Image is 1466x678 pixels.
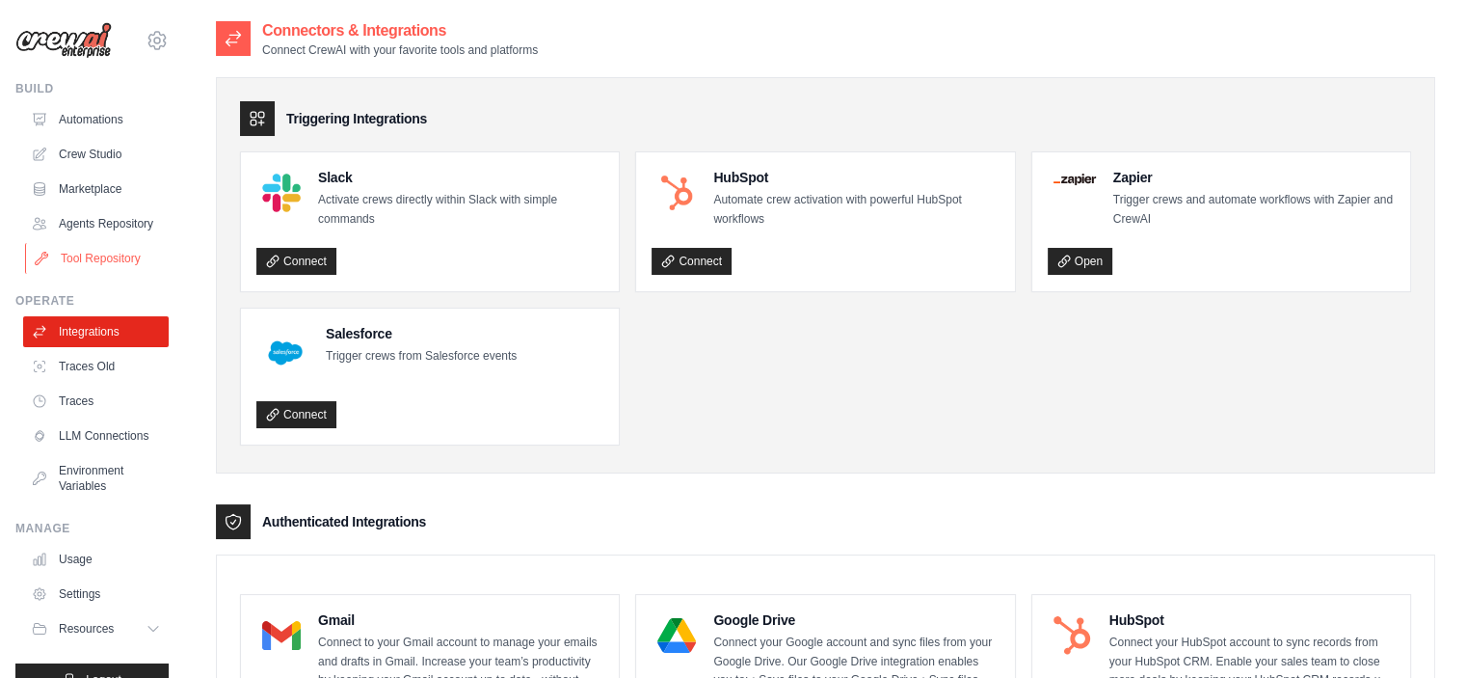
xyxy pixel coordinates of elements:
[1113,168,1395,187] h4: Zapier
[318,168,603,187] h4: Slack
[23,455,169,502] a: Environment Variables
[23,386,169,417] a: Traces
[1048,248,1112,275] a: Open
[15,22,112,59] img: Logo
[23,316,169,347] a: Integrations
[286,109,427,128] h3: Triggering Integrations
[23,613,169,644] button: Resources
[23,208,169,239] a: Agents Repository
[23,139,169,170] a: Crew Studio
[326,347,517,366] p: Trigger crews from Salesforce events
[318,191,603,229] p: Activate crews directly within Slack with simple commands
[59,621,114,637] span: Resources
[256,248,336,275] a: Connect
[15,81,169,96] div: Build
[1053,174,1096,185] img: Zapier Logo
[15,521,169,536] div: Manage
[262,512,426,531] h3: Authenticated Integrations
[15,293,169,309] div: Operate
[23,544,169,575] a: Usage
[1053,616,1092,655] img: HubSpot Logo
[657,174,696,212] img: HubSpot Logo
[25,243,171,274] a: Tool Repository
[262,174,301,212] img: Slack Logo
[713,168,999,187] h4: HubSpot
[262,330,308,376] img: Salesforce Logo
[713,610,999,630] h4: Google Drive
[326,324,517,343] h4: Salesforce
[256,401,336,428] a: Connect
[262,19,538,42] h2: Connectors & Integrations
[23,579,169,610] a: Settings
[657,616,696,655] img: Google Drive Logo
[23,420,169,451] a: LLM Connections
[1113,191,1395,229] p: Trigger crews and automate workflows with Zapier and CrewAI
[262,42,538,58] p: Connect CrewAI with your favorite tools and platforms
[23,174,169,204] a: Marketplace
[1109,610,1395,630] h4: HubSpot
[652,248,732,275] a: Connect
[318,610,603,630] h4: Gmail
[262,616,301,655] img: Gmail Logo
[713,191,999,229] p: Automate crew activation with powerful HubSpot workflows
[23,351,169,382] a: Traces Old
[23,104,169,135] a: Automations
